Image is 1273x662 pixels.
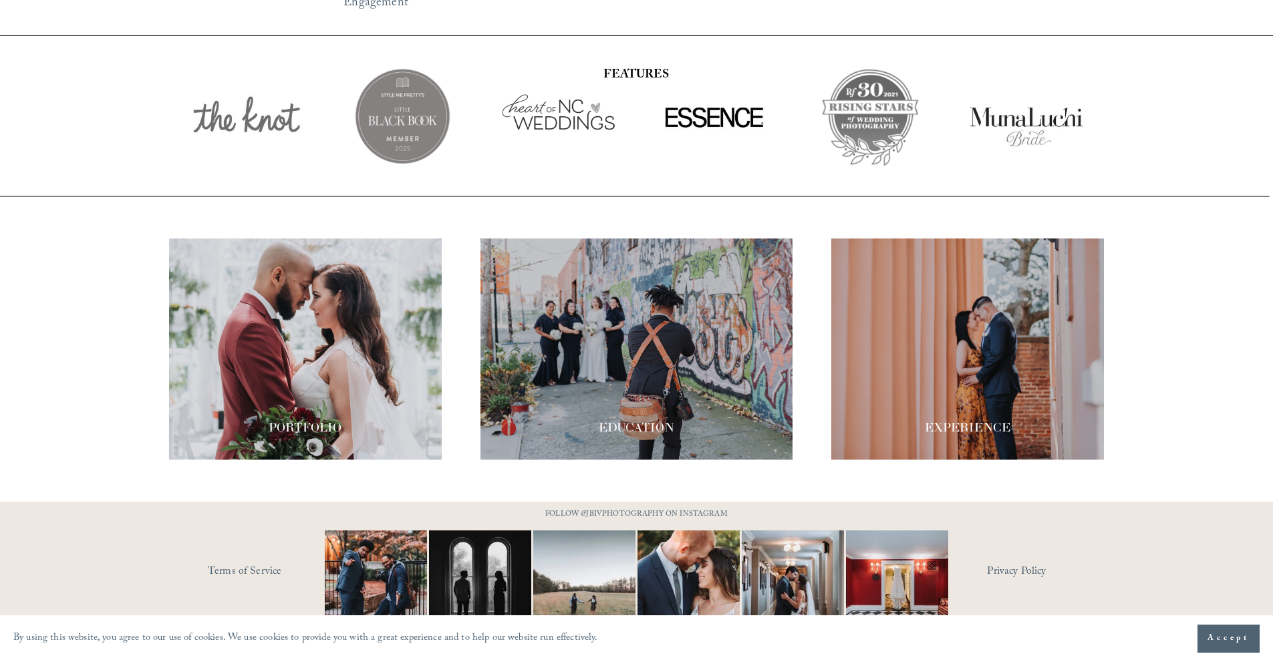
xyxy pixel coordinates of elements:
img: You just need the right photographer that matches your vibe 📷🎉 #RaleighWeddingPhotographer [307,530,444,633]
p: FOLLOW @JBIVPHOTOGRAPHY ON INSTAGRAM [520,508,754,522]
img: A quiet hallway. A single kiss. That&rsquo;s all it takes 📷 #RaleighWeddingPhotographer [716,530,870,633]
p: By using this website, you agree to our use of cookies. We use cookies to provide you with a grea... [13,629,598,649]
img: A lot of couples get nervous in front of the camera and that&rsquo;s completely normal. You&rsquo... [612,530,766,633]
a: Privacy Policy [987,562,1104,583]
img: Not your average dress photo. But then again, you're not here for an average wedding or looking f... [821,530,974,633]
strong: FEATURES [603,65,669,86]
span: PORTFOLIO [269,420,341,435]
a: Terms of Service [208,562,364,583]
span: Accept [1208,632,1250,645]
span: EDUCATION [599,420,674,435]
span: EXPERIENCE [925,420,1010,435]
img: Two #WideShotWednesdays Two totally different vibes. Which side are you&mdash;are you into that b... [508,530,662,633]
img: Black &amp; White appreciation post. 😍😍 ⠀⠀⠀⠀⠀⠀⠀⠀⠀ I don&rsquo;t care what anyone says black and w... [412,530,548,633]
button: Accept [1197,625,1260,653]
